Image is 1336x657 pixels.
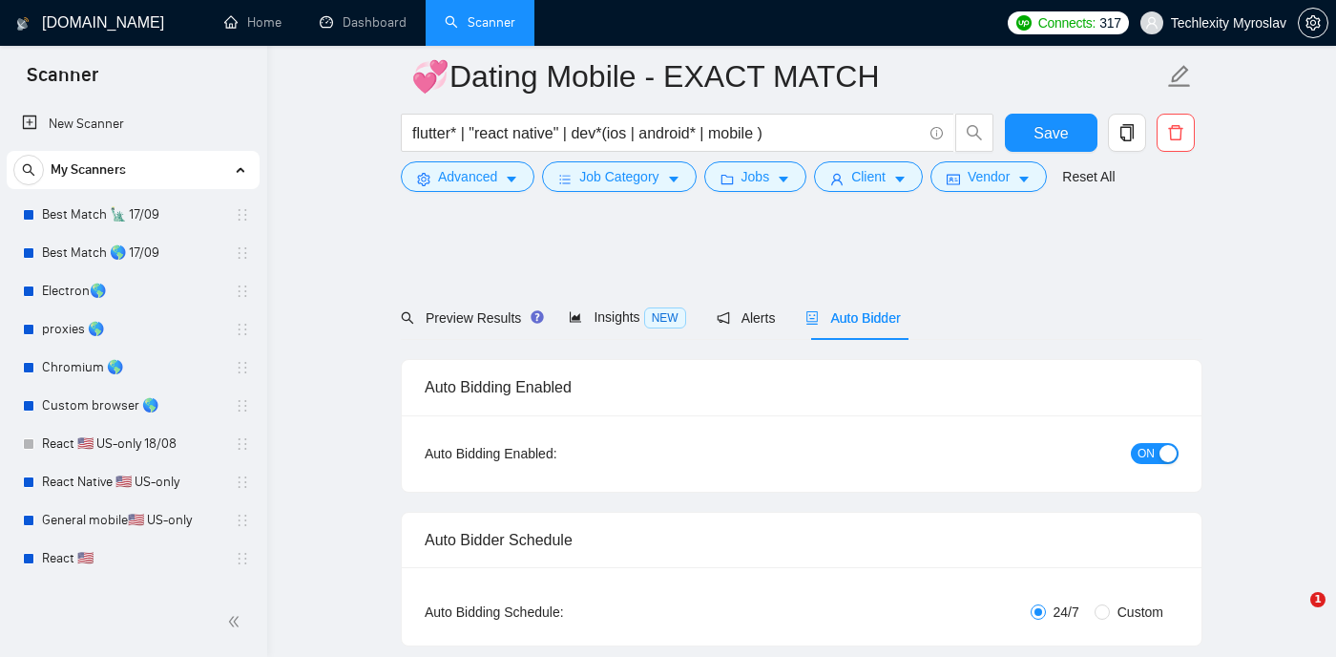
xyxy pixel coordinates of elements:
[445,14,515,31] a: searchScanner
[930,161,1047,192] button: idcardVendorcaret-down
[704,161,807,192] button: folderJobscaret-down
[417,172,430,186] span: setting
[717,311,730,325] span: notification
[1298,8,1328,38] button: setting
[569,309,685,325] span: Insights
[11,61,114,101] span: Scanner
[542,161,696,192] button: barsJob Categorycaret-down
[1016,15,1032,31] img: upwork-logo.png
[42,349,223,387] a: Chromium 🌎
[235,360,250,375] span: holder
[805,310,900,326] span: Auto Bidder
[1108,114,1146,152] button: copy
[1145,16,1159,30] span: user
[1157,114,1195,152] button: delete
[1158,124,1194,141] span: delete
[227,612,246,631] span: double-left
[16,9,30,39] img: logo
[438,166,497,187] span: Advanced
[529,308,546,326] div: Tooltip anchor
[644,307,686,328] span: NEW
[235,551,250,566] span: holder
[42,425,223,463] a: React 🇺🇸 US-only 18/08
[42,234,223,272] a: Best Match 🌎 17/09
[667,172,680,186] span: caret-down
[558,172,572,186] span: bars
[401,161,534,192] button: settingAdvancedcaret-down
[235,245,250,261] span: holder
[42,540,223,578] a: React 🇺🇸
[1298,15,1328,31] a: setting
[235,284,250,299] span: holder
[42,310,223,349] a: proxies 🌎
[401,310,538,326] span: Preview Results
[42,463,223,501] a: React Native 🇺🇸 US-only
[1005,114,1097,152] button: Save
[425,513,1179,567] div: Auto Bidder Schedule
[13,155,44,185] button: search
[1310,592,1326,607] span: 1
[235,436,250,452] span: holder
[411,53,1163,100] input: Scanner name...
[947,172,960,186] span: idcard
[224,14,282,31] a: homeHome
[42,578,223,616] a: React Native 🇺🇸 Tam test 04/08
[569,310,582,324] span: area-chart
[14,163,43,177] span: search
[1138,443,1155,464] span: ON
[42,501,223,540] a: General mobile🇺🇸 US-only
[1110,602,1171,623] span: Custom
[1017,172,1031,186] span: caret-down
[1099,12,1120,33] span: 317
[1062,166,1115,187] a: Reset All
[1109,124,1145,141] span: copy
[425,443,676,464] div: Auto Bidding Enabled:
[1046,602,1087,623] span: 24/7
[893,172,907,186] span: caret-down
[1271,592,1317,638] iframe: Intercom live chat
[720,172,734,186] span: folder
[830,172,844,186] span: user
[717,310,776,326] span: Alerts
[851,166,886,187] span: Client
[320,14,407,31] a: dashboardDashboard
[505,172,518,186] span: caret-down
[7,105,260,143] li: New Scanner
[425,602,676,623] div: Auto Bidding Schedule:
[42,272,223,310] a: Electron🌎
[235,475,250,490] span: holder
[235,513,250,528] span: holder
[1167,64,1192,89] span: edit
[1033,121,1068,145] span: Save
[1299,15,1327,31] span: setting
[1038,12,1096,33] span: Connects:
[777,172,790,186] span: caret-down
[412,121,922,145] input: Search Freelance Jobs...
[235,207,250,223] span: holder
[22,105,244,143] a: New Scanner
[805,311,819,325] span: robot
[968,166,1010,187] span: Vendor
[579,166,658,187] span: Job Category
[235,398,250,413] span: holder
[51,151,126,189] span: My Scanners
[425,360,1179,414] div: Auto Bidding Enabled
[42,196,223,234] a: Best Match 🗽 17/09
[930,127,943,139] span: info-circle
[42,387,223,425] a: Custom browser 🌎
[741,166,770,187] span: Jobs
[401,311,414,325] span: search
[814,161,923,192] button: userClientcaret-down
[955,114,993,152] button: search
[235,322,250,337] span: holder
[956,124,992,141] span: search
